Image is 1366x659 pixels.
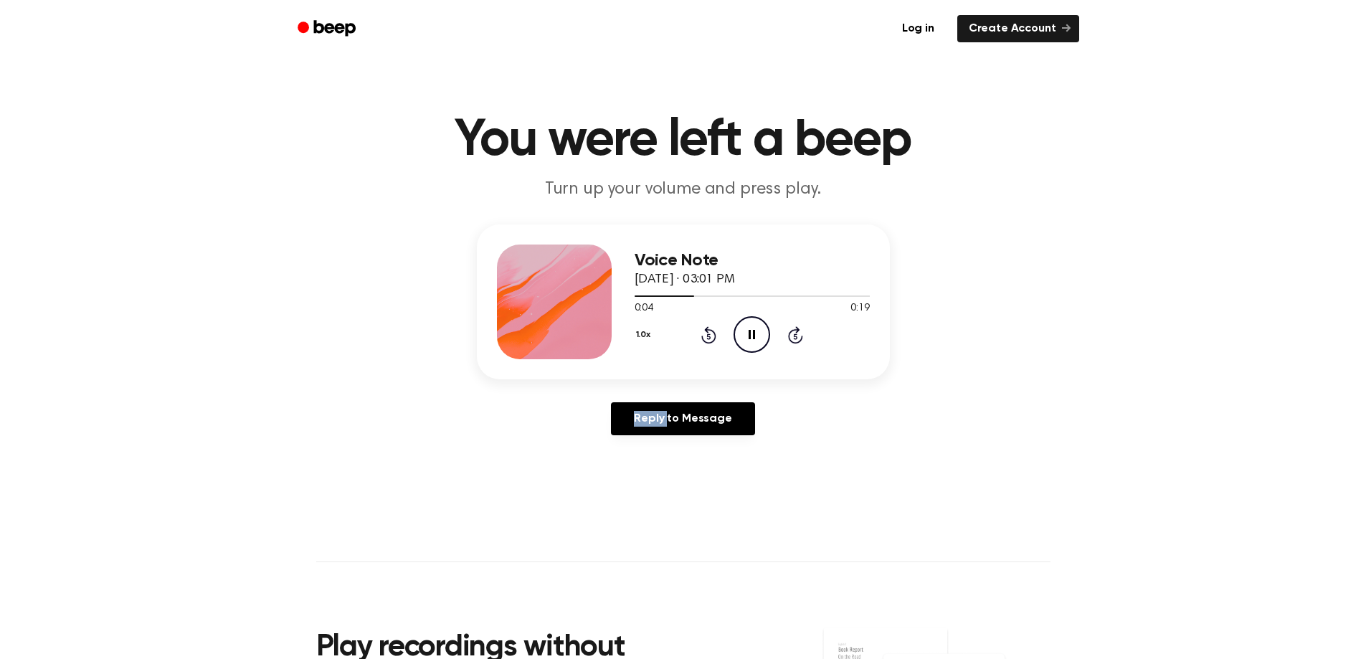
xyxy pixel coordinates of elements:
span: 0:19 [850,301,869,316]
a: Beep [288,15,369,43]
a: Reply to Message [611,402,754,435]
p: Turn up your volume and press play. [408,178,959,202]
span: 0:04 [635,301,653,316]
span: [DATE] · 03:01 PM [635,273,735,286]
h1: You were left a beep [316,115,1050,166]
h3: Voice Note [635,251,870,270]
a: Create Account [957,15,1079,42]
a: Log in [888,12,949,45]
button: 1.0x [635,323,656,347]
